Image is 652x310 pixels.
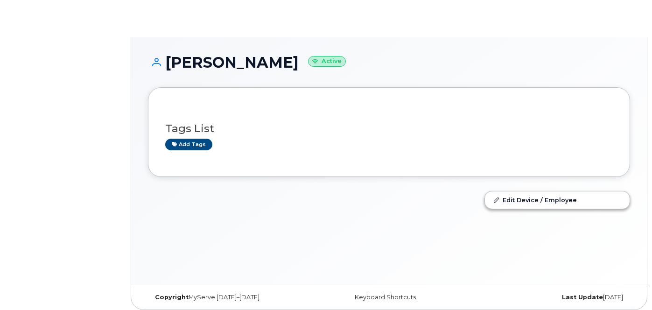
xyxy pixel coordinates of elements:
strong: Copyright [155,294,189,301]
a: Edit Device / Employee [485,191,630,208]
strong: Last Update [562,294,603,301]
a: Add tags [165,139,212,150]
div: MyServe [DATE]–[DATE] [148,294,308,301]
a: Keyboard Shortcuts [355,294,416,301]
h3: Tags List [165,123,613,134]
div: [DATE] [470,294,630,301]
small: Active [308,56,346,67]
h1: [PERSON_NAME] [148,54,630,70]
